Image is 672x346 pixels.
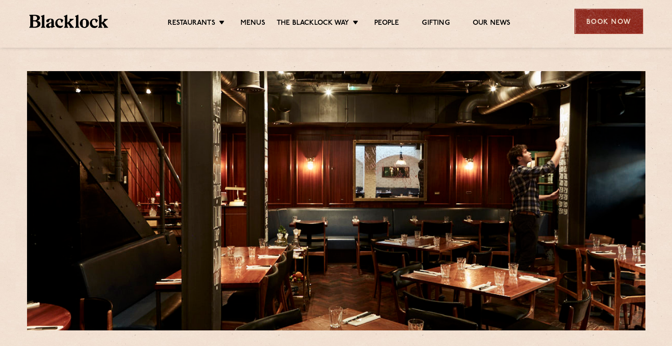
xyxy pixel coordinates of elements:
div: Book Now [574,9,643,34]
a: People [374,19,399,29]
a: Menus [240,19,265,29]
a: Restaurants [168,19,215,29]
a: The Blacklock Way [277,19,349,29]
a: Our News [473,19,511,29]
a: Gifting [422,19,449,29]
img: BL_Textured_Logo-footer-cropped.svg [29,15,109,28]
